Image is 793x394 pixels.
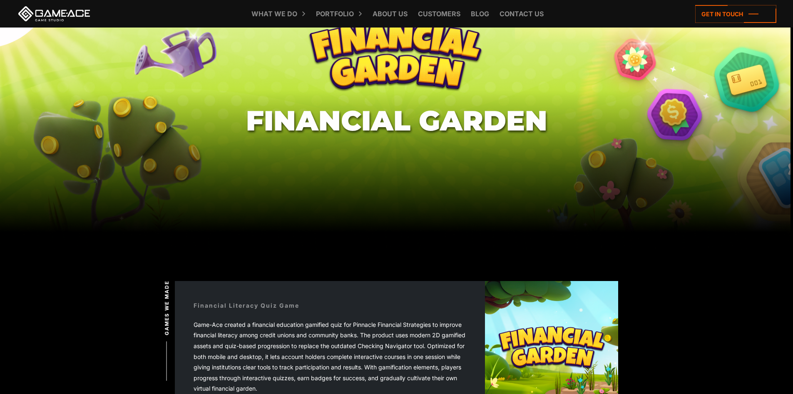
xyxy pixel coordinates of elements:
[194,319,466,394] div: Game-Ace created a financial education gamified quiz for Pinnacle Financial Strategies to improve...
[246,105,547,136] h1: Financial Garden
[695,5,776,23] a: Get in touch
[163,280,171,335] span: Games we made
[194,301,299,310] div: Financial Literacy Quiz Game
